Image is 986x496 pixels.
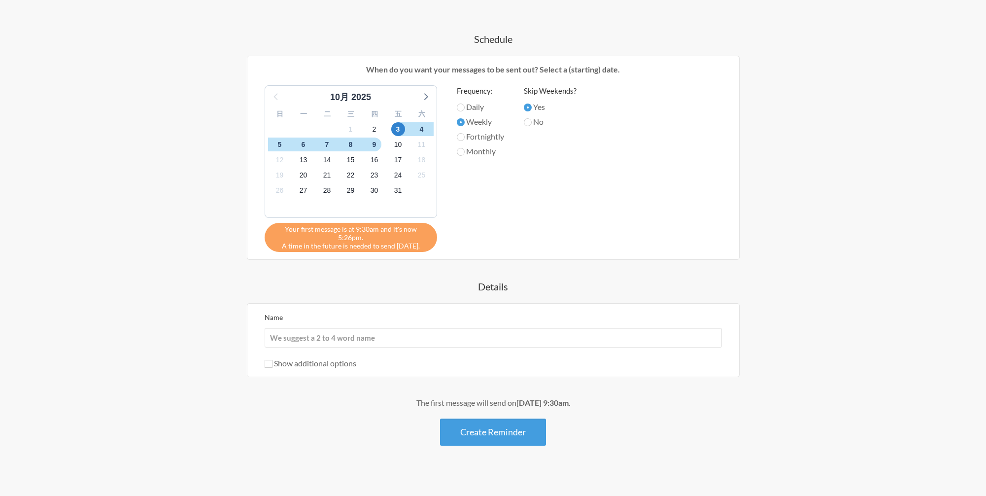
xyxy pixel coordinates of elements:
span: 2025年11月26日 星期三 [273,184,287,198]
label: No [524,116,577,128]
span: Your first message is at 9:30am and it's now 5:26pm. [272,225,430,242]
label: Name [265,313,283,321]
div: 三 [339,106,363,122]
input: No [524,118,532,126]
div: The first message will send on . [207,397,779,409]
span: 2025年11月20日 星期四 [297,169,310,182]
label: Fortnightly [457,131,504,142]
span: 2025年11月18日 星期二 [415,153,429,167]
span: 2025年11月15日 星期六 [344,153,358,167]
span: 2025年11月21日 星期五 [320,169,334,182]
span: 2025年11月16日 星期日 [368,153,381,167]
div: A time in the future is needed to send [DATE]. [265,223,437,252]
label: Weekly [457,116,504,128]
span: 2025年11月9日 星期日 [368,138,381,151]
div: 日 [268,106,292,122]
input: Monthly [457,148,465,156]
button: Create Reminder [440,419,546,446]
input: We suggest a 2 to 4 word name [265,328,722,348]
h4: Schedule [207,32,779,46]
span: 2025年11月12日 星期三 [273,153,287,167]
label: Show additional options [265,358,356,368]
span: 2025年11月11日 星期二 [415,138,429,151]
span: 2025年11月25日 星期二 [415,169,429,182]
div: 一 [292,106,315,122]
span: 2025年11月10日 星期一 [391,138,405,151]
span: 2025年11月14日 星期五 [320,153,334,167]
span: 2025年11月5日 星期三 [273,138,287,151]
label: Daily [457,101,504,113]
span: 2025年12月1日 星期一 [391,184,405,198]
span: 2025年11月13日 星期四 [297,153,310,167]
div: 六 [410,106,434,122]
span: 2025年11月27日 星期四 [297,184,310,198]
div: 二 [315,106,339,122]
div: 五 [386,106,410,122]
span: 2025年11月8日 星期六 [344,138,358,151]
input: Yes [524,104,532,111]
label: Yes [524,101,577,113]
span: 2025年11月4日 星期二 [415,122,429,136]
strong: [DATE] 9:30am [516,398,569,407]
span: 2025年11月19日 星期三 [273,169,287,182]
label: Monthly [457,145,504,157]
span: 2025年11月3日 星期一 [391,122,405,136]
p: When do you want your messages to be sent out? Select a (starting) date. [255,64,732,75]
input: Weekly [457,118,465,126]
span: 2025年11月28日 星期五 [320,184,334,198]
label: Skip Weekends? [524,85,577,97]
span: 2025年11月1日 星期六 [344,122,358,136]
span: 2025年11月6日 星期四 [297,138,310,151]
span: 2025年11月30日 星期日 [368,184,381,198]
label: Frequency: [457,85,504,97]
span: 2025年11月24日 星期一 [391,169,405,182]
span: 2025年11月17日 星期一 [391,153,405,167]
h4: Details [207,280,779,293]
span: 2025年11月2日 星期日 [368,122,381,136]
span: 2025年11月7日 星期五 [320,138,334,151]
input: Daily [457,104,465,111]
div: 四 [363,106,386,122]
input: Fortnightly [457,133,465,141]
input: Show additional options [265,360,272,368]
div: 10月 2025 [326,91,375,104]
span: 2025年11月23日 星期日 [368,169,381,182]
span: 2025年11月22日 星期六 [344,169,358,182]
span: 2025年11月29日 星期六 [344,184,358,198]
